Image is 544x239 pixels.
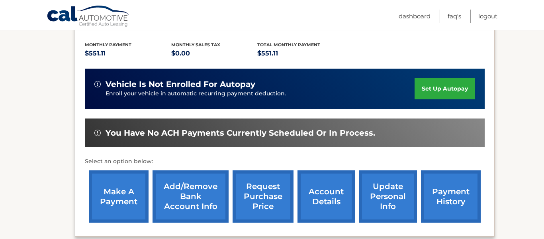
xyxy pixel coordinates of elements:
[257,48,344,59] p: $551.11
[359,170,417,223] a: update personal info
[171,42,220,47] span: Monthly sales Tax
[415,78,475,99] a: set up autopay
[106,89,415,98] p: Enroll your vehicle in automatic recurring payment deduction.
[233,170,294,223] a: request purchase price
[94,130,101,136] img: alert-white.svg
[153,170,229,223] a: Add/Remove bank account info
[89,170,149,223] a: make a payment
[94,81,101,87] img: alert-white.svg
[106,79,255,89] span: vehicle is not enrolled for autopay
[85,157,485,166] p: Select an option below:
[421,170,481,223] a: payment history
[171,48,258,59] p: $0.00
[85,48,171,59] p: $551.11
[47,5,130,28] a: Cal Automotive
[448,10,461,23] a: FAQ's
[297,170,355,223] a: account details
[399,10,431,23] a: Dashboard
[257,42,320,47] span: Total Monthly Payment
[478,10,497,23] a: Logout
[85,42,131,47] span: Monthly Payment
[106,128,375,138] span: You have no ACH payments currently scheduled or in process.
